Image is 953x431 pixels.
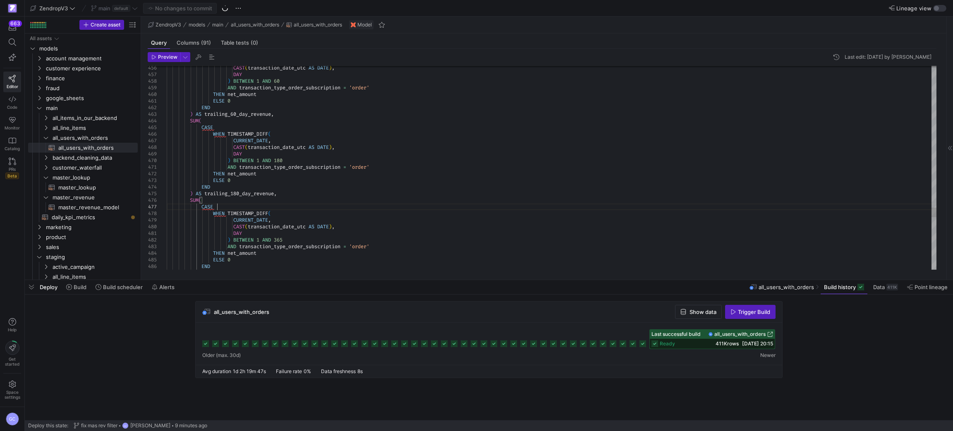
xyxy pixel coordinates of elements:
button: Getstarted [3,338,21,370]
button: Preview [148,52,180,62]
span: 1 [256,157,259,164]
span: ( [268,210,271,217]
span: master_lookup [53,173,136,182]
div: 481 [148,230,157,237]
span: trailing_180_day_revenue [204,190,274,197]
button: main [210,20,225,30]
div: 482 [148,237,157,243]
span: sales [46,242,136,252]
span: , [332,223,335,230]
button: Help [3,314,21,336]
span: customer_waterfall [53,163,136,172]
div: Press SPACE to select this row. [28,252,138,262]
span: master_revenue [53,193,136,202]
span: CASE [201,204,213,210]
span: Query [151,40,167,45]
span: AND [227,164,236,170]
div: 457 [148,71,157,78]
div: 474 [148,184,157,190]
span: 0 [227,177,230,184]
span: BETWEEN [233,237,254,243]
div: 480 [148,223,157,230]
span: 0% [304,368,311,374]
span: AND [227,84,236,91]
div: Press SPACE to select this row. [28,272,138,282]
span: Code [7,105,17,110]
span: PRs [9,167,16,172]
span: ELSE [213,177,225,184]
span: BETWEEN [233,78,254,84]
span: main [46,103,136,113]
span: THEN [213,170,225,177]
span: all_users_with_orders [214,309,269,315]
div: Press SPACE to select this row. [28,83,138,93]
span: CASE [201,124,213,131]
span: all_users_with_orders [231,22,279,28]
div: 484 [148,250,157,256]
span: ( [245,144,248,151]
span: all_users_with_orders​​​​​​​​​​ [58,143,128,153]
button: Last successful buildall_users_with_ordersready411Krows[DATE] 20:15 [649,329,775,349]
span: ) [329,144,332,151]
span: all_items_in_our_backend [53,113,136,123]
span: Create asset [91,22,120,28]
span: all_users_with_orders [294,22,342,28]
span: transaction_date_utc [248,144,306,151]
span: , [271,111,274,117]
span: ( [199,117,201,124]
span: WHEN [213,131,225,137]
span: CAST [233,144,245,151]
span: DATE [317,144,329,151]
span: ) [190,190,193,197]
div: Press SPACE to select this row. [28,93,138,103]
div: 483 [148,243,157,250]
span: AND [262,78,271,84]
div: Press SPACE to select this row. [28,63,138,73]
span: DAY [233,71,242,78]
button: ZendropV3 [28,3,77,14]
span: net_amount [227,91,256,98]
span: daily_kpi_metrics​​​​​​​​​​ [52,213,128,222]
span: , [268,217,271,223]
button: fix mas rev filterGC[PERSON_NAME]9 minutes ago [72,420,209,431]
span: 9 minutes ago [175,423,207,429]
span: 365 [274,237,283,243]
span: all_line_items [53,272,136,282]
button: models [187,20,207,30]
a: https://storage.googleapis.com/y42-prod-data-exchange/images/qZXOSqkTtPuVcXVzF40oUlM07HVTwZXfPK0U... [3,1,21,15]
span: Show data [690,309,716,315]
a: Editor [3,72,21,92]
span: ( [199,197,201,204]
button: GC [3,410,21,428]
span: master_lookup​​​​​​​​​​ [58,183,128,192]
a: master_revenue_model​​​​​​​​​​ [28,202,138,212]
div: Press SPACE to select this row. [28,133,138,143]
span: ) [227,78,230,84]
span: Catalog [5,146,20,151]
span: finance [46,74,136,83]
span: Point lineage [915,284,948,290]
span: 1d 2h 19m 47s [233,368,266,374]
div: GC [122,422,129,429]
a: daily_kpi_metrics​​​​​​​​​​ [28,212,138,222]
div: Press SPACE to select this row. [28,192,138,202]
div: Press SPACE to select this row. [28,73,138,83]
div: Press SPACE to select this row. [28,262,138,272]
div: 486 [148,263,157,270]
span: 'order' [349,243,369,250]
span: Build history [824,284,856,290]
button: Build history [820,280,868,294]
span: DATE [317,223,329,230]
span: transaction_type_order_subscription [239,84,340,91]
a: all_users_with_orders [709,331,773,337]
div: 460 [148,91,157,98]
div: Last edit: [DATE] by [PERSON_NAME] [845,54,931,60]
span: Get started [5,357,19,366]
div: 477 [148,204,157,210]
button: Point lineage [903,280,951,294]
img: undefined [351,22,356,27]
a: PRsBeta [3,154,21,182]
span: TIMESTAMP_DIFF [227,131,268,137]
span: AS [196,190,201,197]
span: AND [262,237,271,243]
